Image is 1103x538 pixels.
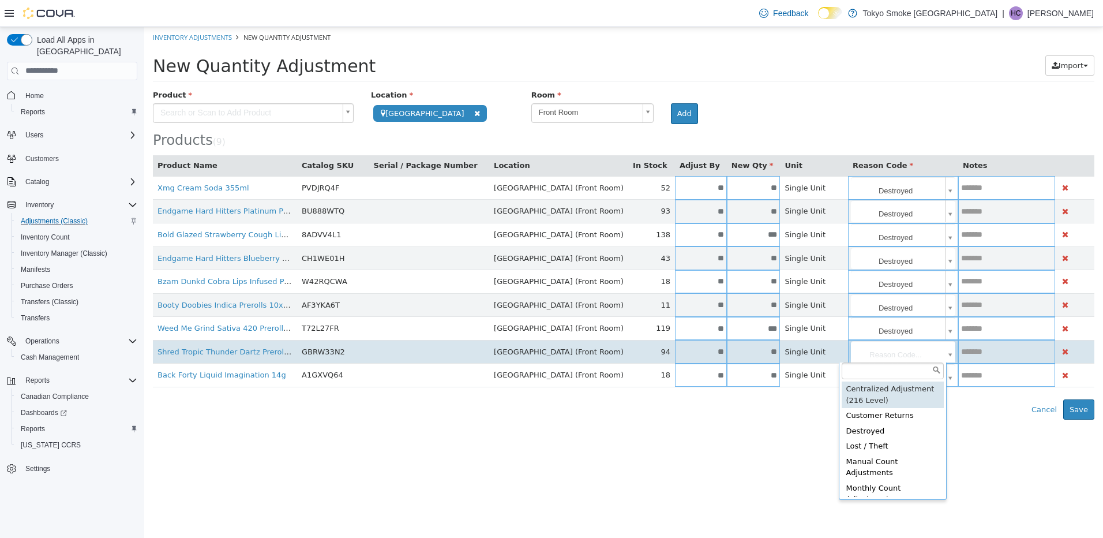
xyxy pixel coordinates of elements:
[21,373,54,387] button: Reports
[12,261,142,278] button: Manifests
[21,461,137,476] span: Settings
[16,105,137,119] span: Reports
[16,246,112,260] a: Inventory Manager (Classic)
[12,437,142,453] button: [US_STATE] CCRS
[16,105,50,119] a: Reports
[21,152,63,166] a: Customers
[16,350,137,364] span: Cash Management
[16,230,74,244] a: Inventory Count
[21,440,81,450] span: [US_STATE] CCRS
[21,334,64,348] button: Operations
[21,216,88,226] span: Adjustments (Classic)
[21,151,137,166] span: Customers
[12,245,142,261] button: Inventory Manager (Classic)
[16,246,137,260] span: Inventory Manager (Classic)
[21,334,137,348] span: Operations
[863,6,998,20] p: Tokyo Smoke [GEOGRAPHIC_DATA]
[697,381,800,397] div: Customer Returns
[2,150,142,167] button: Customers
[21,88,137,103] span: Home
[25,177,49,186] span: Catalog
[755,2,813,25] a: Feedback
[16,214,137,228] span: Adjustments (Classic)
[16,422,137,436] span: Reports
[21,462,55,476] a: Settings
[21,107,45,117] span: Reports
[25,91,44,100] span: Home
[21,198,137,212] span: Inventory
[2,87,142,104] button: Home
[16,390,137,403] span: Canadian Compliance
[21,353,79,362] span: Cash Management
[16,214,92,228] a: Adjustments (Classic)
[697,397,800,412] div: Destroyed
[2,372,142,388] button: Reports
[1011,6,1021,20] span: HC
[16,230,137,244] span: Inventory Count
[16,438,85,452] a: [US_STATE] CCRS
[2,127,142,143] button: Users
[12,213,142,229] button: Adjustments (Classic)
[16,279,78,293] a: Purchase Orders
[7,83,137,507] nav: Complex example
[16,279,137,293] span: Purchase Orders
[12,104,142,120] button: Reports
[32,34,137,57] span: Load All Apps in [GEOGRAPHIC_DATA]
[21,281,73,290] span: Purchase Orders
[16,438,137,452] span: Washington CCRS
[1009,6,1023,20] div: Heather Chafe
[12,310,142,326] button: Transfers
[12,294,142,310] button: Transfers (Classic)
[818,7,842,19] input: Dark Mode
[25,464,50,473] span: Settings
[21,128,137,142] span: Users
[12,405,142,421] a: Dashboards
[25,200,54,210] span: Inventory
[21,89,48,103] a: Home
[12,278,142,294] button: Purchase Orders
[16,263,55,277] a: Manifests
[12,421,142,437] button: Reports
[21,373,137,387] span: Reports
[12,388,142,405] button: Canadian Compliance
[21,392,89,401] span: Canadian Compliance
[25,337,59,346] span: Operations
[16,311,137,325] span: Transfers
[21,198,58,212] button: Inventory
[21,265,50,274] span: Manifests
[16,406,72,420] a: Dashboards
[21,128,48,142] button: Users
[773,8,808,19] span: Feedback
[16,295,83,309] a: Transfers (Classic)
[21,313,50,323] span: Transfers
[697,454,800,480] div: Monthly Count Adjustments
[21,233,70,242] span: Inventory Count
[16,390,93,403] a: Canadian Compliance
[25,154,59,163] span: Customers
[16,350,84,364] a: Cash Management
[21,249,107,258] span: Inventory Manager (Classic)
[697,354,800,381] div: Centralized Adjustment (216 Level)
[25,376,50,385] span: Reports
[12,349,142,365] button: Cash Management
[2,197,142,213] button: Inventory
[1002,6,1004,20] p: |
[12,229,142,245] button: Inventory Count
[16,422,50,436] a: Reports
[2,333,142,349] button: Operations
[16,263,137,277] span: Manifests
[16,295,137,309] span: Transfers (Classic)
[21,175,137,189] span: Catalog
[16,311,54,325] a: Transfers
[21,175,54,189] button: Catalog
[2,174,142,190] button: Catalog
[25,130,43,140] span: Users
[21,297,78,307] span: Transfers (Classic)
[16,406,137,420] span: Dashboards
[697,427,800,454] div: Manual Count Adjustments
[1027,6,1094,20] p: [PERSON_NAME]
[697,412,800,427] div: Lost / Theft
[21,408,67,417] span: Dashboards
[2,460,142,477] button: Settings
